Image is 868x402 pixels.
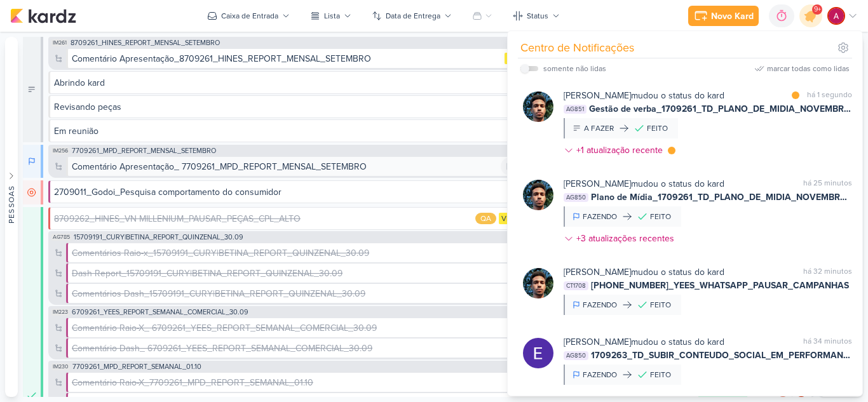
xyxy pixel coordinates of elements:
[543,63,606,74] div: somente não lidas
[803,265,852,279] div: há 32 minutos
[523,268,553,298] img: Nelito Junior
[72,309,248,316] span: 6709261_YEES_REPORT_SEMANAL_COMERCIAL_30.09
[72,52,502,65] div: Comentário Apresentação_8709261_HINES_REPORT_MENSAL_SETEMBRO
[54,212,473,225] div: 8709262_HINES_VN MILLENIUM_PAUSAR_PEÇAS_CPL_ALTO
[54,100,742,114] div: Revisando peças
[72,246,505,260] div: Comentários Raio-x_15709191_CURY|BETINA_REPORT_QUINZENAL_30.09
[54,212,301,225] div: 8709262_HINES_VN MILLENIUM_PAUSAR_PEÇAS_CPL_ALTO
[72,342,372,355] div: Comentário Dash_ 6709261_YEES_REPORT_SEMANAL_COMERCIAL_30.09
[23,145,43,178] div: FAZENDO
[564,178,631,189] b: [PERSON_NAME]
[564,337,631,347] b: [PERSON_NAME]
[688,6,759,26] button: Novo Kard
[564,281,588,290] span: CT1708
[54,185,281,199] div: 2709011_Godoi_Pesquisa comportamento do consumidor
[767,63,850,74] div: marcar todas como lidas
[650,299,671,311] div: FEITO
[564,193,588,202] span: AG850
[576,144,665,157] div: +1 atualização recente
[564,267,631,278] b: [PERSON_NAME]
[72,52,371,65] div: Comentário Apresentação_8709261_HINES_REPORT_MENSAL_SETEMBRO
[72,267,342,280] div: Dash Report_15709191_CURY|BETINA_REPORT_QUINZENAL_30.09
[499,213,550,224] div: VN Millenium
[51,39,68,46] span: IM261
[72,287,505,300] div: Comentários Dash_15709191_CURY|BETINA_REPORT_QUINZENAL_30.09
[72,267,505,280] div: Dash Report_15709191_CURY|BETINA_REPORT_QUINZENAL_30.09
[72,376,313,389] div: Comentário Raio-X_7709261_MPD_REPORT_SEMANAL_01.10
[564,335,724,349] div: mudou o status do kard
[72,321,512,335] div: Comentário Raio-X_ 6709261_YEES_REPORT_SEMANAL_COMERCIAL_30.09
[803,335,852,349] div: há 34 minutos
[54,100,121,114] div: Revisando peças
[51,234,71,241] span: AG785
[5,37,18,397] button: Pessoas
[647,123,668,134] div: FEITO
[584,123,614,134] div: A FAZER
[591,191,852,204] span: Plano de Mídia_1709261_TD_PLANO_DE_MIDIA_NOVEMBRO+DEZEMBRO
[583,369,617,380] div: FAZENDO
[564,90,631,101] b: [PERSON_NAME]
[54,124,98,138] div: Em reunião
[564,265,724,279] div: mudou o status do kard
[72,376,514,389] div: Comentário Raio-X_7709261_MPD_REPORT_SEMANAL_01.10
[6,185,17,223] div: Pessoas
[51,309,69,316] span: IM223
[523,91,553,122] img: Nelito Junior
[475,213,496,224] div: QA
[583,299,617,311] div: FAZENDO
[72,342,512,355] div: Comentário Dash_ 6709261_YEES_REPORT_SEMANAL_COMERCIAL_30.09
[589,102,852,116] span: Gestão de verba_1709261_TD_PLANO_DE_MIDIA_NOVEMBRO+DEZEMBRO_V2
[10,8,76,23] img: kardz.app
[591,349,852,362] span: 1709263_TD_SUBIR_CONTEUDO_SOCIAL_EM_PERFORMANCE_LCSA
[71,39,220,46] span: 8709261_HINES_REPORT_MENSAL_SETEMBRO
[564,177,724,191] div: mudou o status do kard
[72,287,365,300] div: Comentários Dash_15709191_CURY|BETINA_REPORT_QUINZENAL_30.09
[54,124,742,138] div: Em reunião
[72,160,501,173] div: Comentário Apresentação_ 7709261_MPD_REPORT_MENSAL_SETEMBRO
[54,76,105,90] div: Abrindo kard
[72,363,201,370] span: 7709261_MPD_REPORT_SEMANAL_01.10
[505,53,555,64] div: VN Millenium
[54,185,539,199] div: 2709011_Godoi_Pesquisa comportamento do consumidor
[74,234,243,241] span: 15709191_CURY|BETINA_REPORT_QUINZENAL_30.09
[814,4,821,15] span: 9+
[72,160,367,173] div: Comentário Apresentação_ 7709261_MPD_REPORT_MENSAL_SETEMBRO
[72,147,216,154] span: 7709261_MPD_REPORT_MENSAL_SETEMBRO
[523,180,553,210] img: Nelito Junior
[564,105,587,114] span: AG851
[51,363,70,370] span: IM230
[51,147,69,154] span: IM256
[591,279,849,292] span: [PHONE_NUMBER]_YEES_WHATSAPP_PAUSAR_CAMPANHAS
[711,10,754,23] div: Novo Kard
[72,321,377,335] div: Comentário Raio-X_ 6709261_YEES_REPORT_SEMANAL_COMERCIAL_30.09
[564,351,588,360] span: AG850
[23,37,43,142] div: FAZER
[827,7,845,25] img: Alessandra Gomes
[576,232,677,245] div: +3 atualizações recentes
[564,89,724,102] div: mudou o status do kard
[23,180,43,204] div: AGUARDANDO
[807,89,852,102] div: há 1 segundo
[583,211,617,222] div: FAZENDO
[803,177,852,191] div: há 25 minutos
[520,39,634,57] div: Centro de Notificações
[501,157,519,175] div: Ligar relógio
[523,338,553,368] img: Eduardo Quaresma
[650,211,671,222] div: FEITO
[72,246,369,260] div: Comentários Raio-x_15709191_CURY|BETINA_REPORT_QUINZENAL_30.09
[54,76,742,90] div: Abrindo kard
[650,369,671,380] div: FEITO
